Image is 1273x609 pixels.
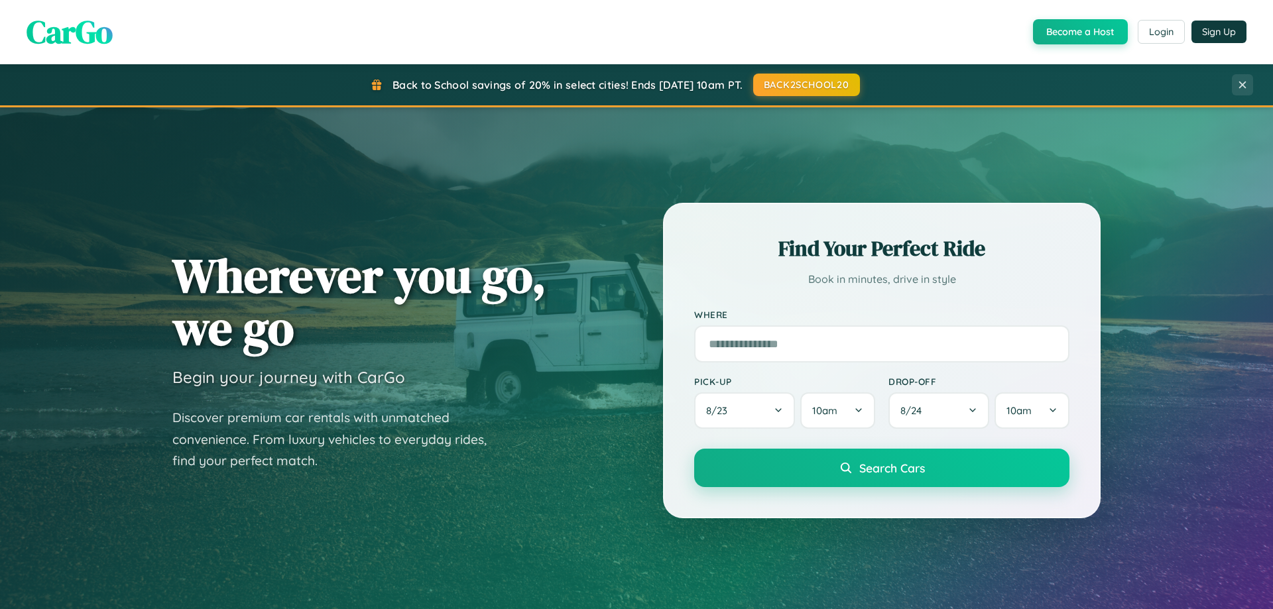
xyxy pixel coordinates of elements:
span: CarGo [27,10,113,54]
button: 8/23 [694,392,795,429]
button: Login [1138,20,1185,44]
span: Search Cars [859,461,925,475]
button: 8/24 [888,392,989,429]
button: 10am [800,392,875,429]
span: 10am [812,404,837,417]
span: 8 / 23 [706,404,734,417]
label: Pick-up [694,376,875,387]
p: Book in minutes, drive in style [694,270,1069,289]
button: BACK2SCHOOL20 [753,74,860,96]
span: Back to School savings of 20% in select cities! Ends [DATE] 10am PT. [393,78,743,91]
button: Become a Host [1033,19,1128,44]
button: 10am [995,392,1069,429]
h1: Wherever you go, we go [172,249,546,354]
span: 8 / 24 [900,404,928,417]
h2: Find Your Perfect Ride [694,234,1069,263]
label: Drop-off [888,376,1069,387]
span: 10am [1006,404,1032,417]
p: Discover premium car rentals with unmatched convenience. From luxury vehicles to everyday rides, ... [172,407,504,472]
label: Where [694,309,1069,320]
h3: Begin your journey with CarGo [172,367,405,387]
button: Search Cars [694,449,1069,487]
button: Sign Up [1191,21,1246,43]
